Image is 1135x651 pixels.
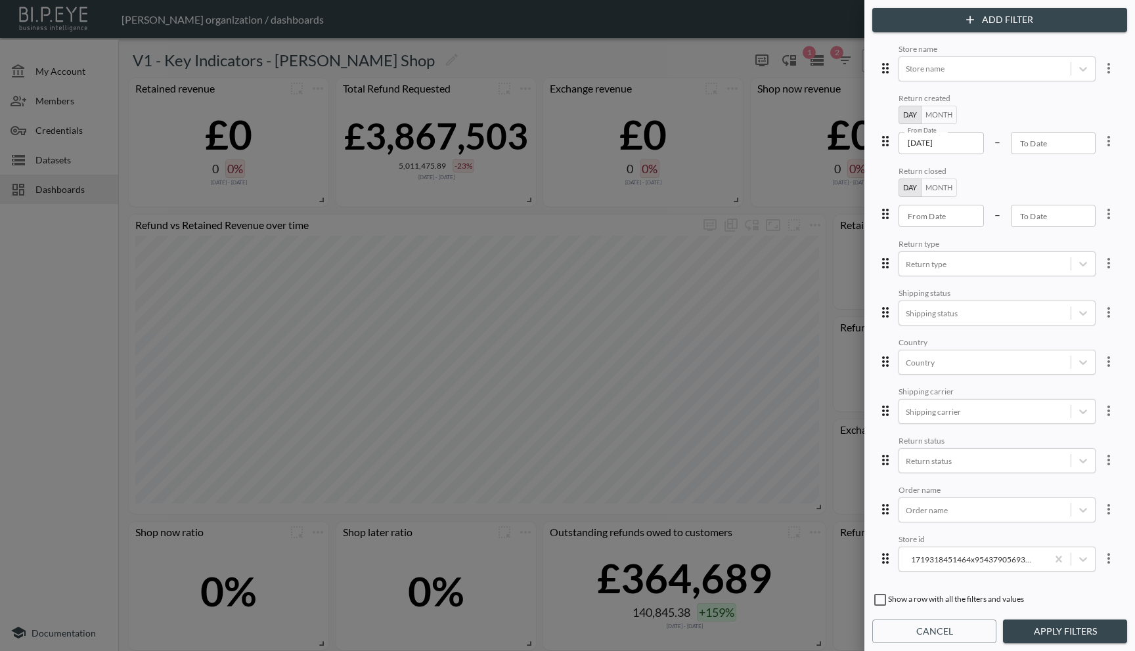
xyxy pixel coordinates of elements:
button: more [1096,128,1122,154]
p: – [994,134,1000,149]
button: Day [899,106,922,124]
button: more [1096,201,1122,227]
div: Country [899,337,1096,350]
button: Cancel [872,619,996,644]
button: Month [921,106,957,124]
div: Shipping status [899,288,1096,301]
button: Month [921,178,957,197]
button: Day [899,178,922,197]
div: 2025-03-01 [899,93,1122,154]
label: From Date [908,126,937,135]
button: more [1096,496,1122,522]
div: Order name [899,485,1096,497]
div: Shipping carrier [899,387,1096,399]
button: more [1096,398,1122,424]
button: more [1096,447,1122,473]
div: 1719318451464x954379056932454400 [899,534,1122,572]
button: more [1096,299,1122,325]
div: Return created [899,93,1096,106]
p: – [994,207,1000,222]
div: 1719318451464x954379056932454400 [906,552,1040,567]
div: Return status [899,436,1096,448]
div: Return closed [899,166,1096,178]
div: Show a row with all the filters and values [872,592,1127,613]
button: more [1096,545,1122,572]
div: Store name [899,44,1096,56]
button: more [1096,348,1122,375]
button: Add Filter [872,8,1127,32]
input: YYYY-MM-DD [1011,205,1096,227]
input: YYYY-MM-DD [1011,132,1096,154]
input: YYYY-MM-DD [899,205,984,227]
div: Return type [899,239,1096,251]
button: more [1096,55,1122,81]
button: more [1096,250,1122,276]
div: Store id [899,534,1096,547]
button: Apply Filters [1003,619,1127,644]
input: YYYY-MM-DD [899,132,984,154]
